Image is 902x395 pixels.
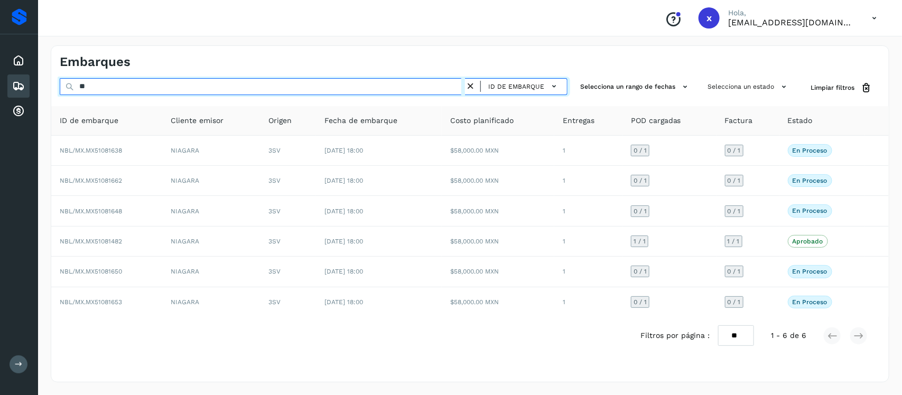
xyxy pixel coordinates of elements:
td: NIAGARA [162,166,260,196]
td: 1 [554,196,622,226]
span: [DATE] 18:00 [324,208,363,215]
td: NIAGARA [162,287,260,317]
span: NBL/MX.MX51081662 [60,177,122,184]
td: 3SV [260,136,316,166]
p: Aprobado [793,238,823,245]
td: $58,000.00 MXN [442,227,554,257]
span: Limpiar filtros [811,83,854,92]
span: 0 / 1 [728,147,741,154]
td: 1 [554,287,622,317]
span: [DATE] 18:00 [324,147,363,154]
p: Hola, [728,8,855,17]
span: NBL/MX.MX51081650 [60,268,122,275]
span: Costo planificado [450,115,514,126]
span: POD cargadas [631,115,681,126]
p: En proceso [793,268,827,275]
span: 0 / 1 [634,177,647,184]
p: En proceso [793,298,827,306]
td: NIAGARA [162,257,260,287]
span: ID de embarque [60,115,118,126]
span: ID de embarque [488,82,544,91]
p: En proceso [793,177,827,184]
span: NBL/MX.MX51081653 [60,298,122,306]
td: $58,000.00 MXN [442,287,554,317]
button: Limpiar filtros [802,78,880,98]
td: $58,000.00 MXN [442,136,554,166]
td: 1 [554,227,622,257]
span: 0 / 1 [728,299,741,305]
td: 3SV [260,196,316,226]
span: NBL/MX.MX51081482 [60,238,122,245]
div: Cuentas por cobrar [7,100,30,123]
span: 0 / 1 [634,299,647,305]
td: 1 [554,166,622,196]
span: 1 / 1 [728,238,740,244]
td: NIAGARA [162,196,260,226]
span: NBL/MX.MX51081638 [60,147,122,154]
td: 3SV [260,166,316,196]
span: NBL/MX.MX51081648 [60,208,122,215]
span: Estado [788,115,813,126]
button: Selecciona un estado [703,78,794,96]
span: Factura [725,115,753,126]
span: Filtros por página : [640,330,710,341]
p: En proceso [793,207,827,214]
div: Inicio [7,49,30,72]
span: 0 / 1 [634,208,647,214]
button: Selecciona un rango de fechas [576,78,695,96]
span: [DATE] 18:00 [324,268,363,275]
span: [DATE] 18:00 [324,298,363,306]
div: Embarques [7,74,30,98]
span: 0 / 1 [634,268,647,275]
td: 1 [554,136,622,166]
td: NIAGARA [162,227,260,257]
td: NIAGARA [162,136,260,166]
td: 3SV [260,257,316,287]
span: 1 - 6 de 6 [771,330,806,341]
span: [DATE] 18:00 [324,238,363,245]
span: 0 / 1 [634,147,647,154]
span: 0 / 1 [728,177,741,184]
p: xmgm@transportesser.com.mx [728,17,855,27]
td: $58,000.00 MXN [442,196,554,226]
td: $58,000.00 MXN [442,257,554,287]
td: 1 [554,257,622,287]
h4: Embarques [60,54,131,70]
span: Entregas [563,115,594,126]
button: ID de embarque [485,79,563,94]
td: 3SV [260,287,316,317]
span: 0 / 1 [728,268,741,275]
span: Fecha de embarque [324,115,397,126]
span: 0 / 1 [728,208,741,214]
td: $58,000.00 MXN [442,166,554,196]
span: [DATE] 18:00 [324,177,363,184]
td: 3SV [260,227,316,257]
span: 1 / 1 [634,238,646,244]
p: En proceso [793,147,827,154]
span: Origen [268,115,292,126]
span: Cliente emisor [171,115,224,126]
